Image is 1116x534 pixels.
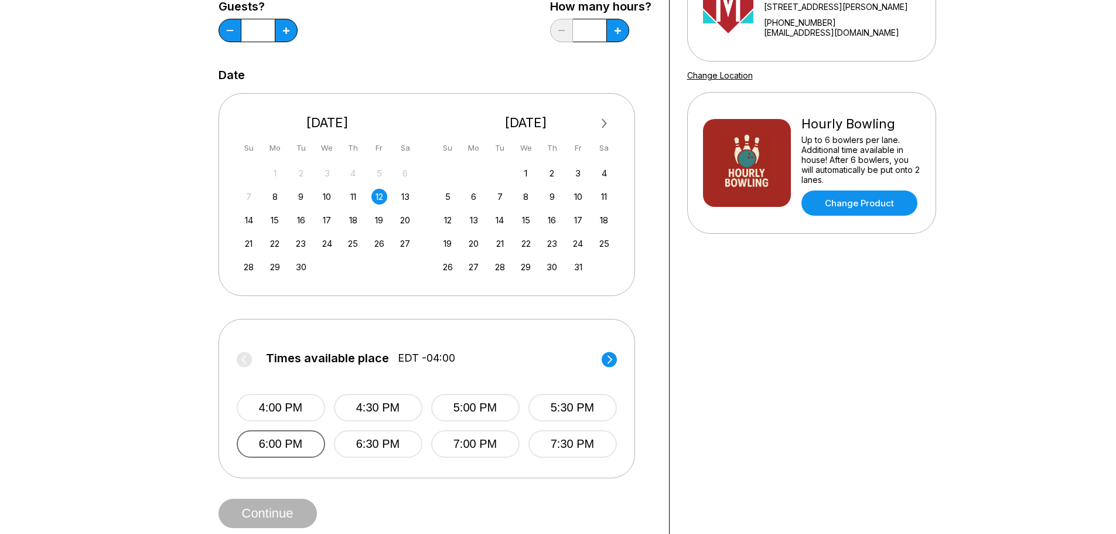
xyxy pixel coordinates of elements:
div: [DATE] [435,115,617,131]
div: Not available Wednesday, September 3rd, 2025 [319,165,335,181]
div: Choose Tuesday, October 7th, 2025 [492,189,508,205]
div: [STREET_ADDRESS][PERSON_NAME] [764,2,930,12]
div: Choose Saturday, October 4th, 2025 [596,165,612,181]
div: Choose Saturday, October 18th, 2025 [596,212,612,228]
div: Choose Tuesday, September 23rd, 2025 [293,236,309,251]
div: Choose Tuesday, October 28th, 2025 [492,259,508,275]
div: Fr [371,140,387,156]
div: Not available Tuesday, September 2nd, 2025 [293,165,309,181]
div: Not available Friday, September 5th, 2025 [371,165,387,181]
div: [PHONE_NUMBER] [764,18,930,28]
div: Not available Saturday, September 6th, 2025 [397,165,413,181]
div: month 2025-09 [240,164,415,275]
div: Choose Sunday, October 12th, 2025 [440,212,456,228]
div: Choose Monday, October 6th, 2025 [466,189,482,205]
div: Choose Sunday, September 28th, 2025 [241,259,257,275]
a: Change Product [801,191,917,216]
div: Choose Monday, September 15th, 2025 [267,212,283,228]
div: Choose Monday, September 29th, 2025 [267,259,283,275]
button: Next Month [595,114,614,133]
div: Choose Saturday, September 13th, 2025 [397,189,413,205]
div: Choose Monday, October 13th, 2025 [466,212,482,228]
div: Up to 6 bowlers per lane. Additional time available in house! After 6 bowlers, you will automatic... [801,135,920,185]
div: Sa [397,140,413,156]
div: Choose Monday, September 8th, 2025 [267,189,283,205]
div: Choose Saturday, September 20th, 2025 [397,212,413,228]
a: [EMAIL_ADDRESS][DOMAIN_NAME] [764,28,930,38]
div: Choose Sunday, October 19th, 2025 [440,236,456,251]
div: Fr [570,140,586,156]
button: 7:00 PM [431,430,520,458]
img: Hourly Bowling [703,119,791,207]
div: Choose Thursday, October 30th, 2025 [544,259,560,275]
div: Not available Thursday, September 4th, 2025 [345,165,361,181]
div: Choose Thursday, October 2nd, 2025 [544,165,560,181]
div: Choose Wednesday, October 8th, 2025 [518,189,534,205]
div: Choose Wednesday, September 24th, 2025 [319,236,335,251]
div: Choose Friday, September 12th, 2025 [371,189,387,205]
div: Choose Friday, September 19th, 2025 [371,212,387,228]
div: Su [440,140,456,156]
div: Choose Friday, October 10th, 2025 [570,189,586,205]
div: month 2025-10 [438,164,614,275]
div: Choose Tuesday, October 14th, 2025 [492,212,508,228]
div: Choose Tuesday, October 21st, 2025 [492,236,508,251]
div: Choose Thursday, September 18th, 2025 [345,212,361,228]
div: Not available Sunday, September 7th, 2025 [241,189,257,205]
div: Choose Monday, September 22nd, 2025 [267,236,283,251]
div: Choose Thursday, October 16th, 2025 [544,212,560,228]
button: 6:30 PM [334,430,422,458]
div: Choose Wednesday, September 10th, 2025 [319,189,335,205]
div: Choose Thursday, September 25th, 2025 [345,236,361,251]
div: Choose Wednesday, October 22nd, 2025 [518,236,534,251]
div: We [518,140,534,156]
div: Choose Friday, October 24th, 2025 [570,236,586,251]
div: Choose Friday, September 26th, 2025 [371,236,387,251]
div: Tu [293,140,309,156]
div: We [319,140,335,156]
div: Sa [596,140,612,156]
button: 7:30 PM [528,430,617,458]
div: Choose Sunday, September 14th, 2025 [241,212,257,228]
div: Choose Wednesday, October 29th, 2025 [518,259,534,275]
div: Choose Saturday, October 11th, 2025 [596,189,612,205]
div: Choose Wednesday, October 15th, 2025 [518,212,534,228]
div: Choose Friday, October 3rd, 2025 [570,165,586,181]
div: Choose Thursday, October 23rd, 2025 [544,236,560,251]
div: Choose Tuesday, September 30th, 2025 [293,259,309,275]
button: 5:30 PM [528,394,617,421]
div: Th [345,140,361,156]
label: Date [219,69,245,81]
div: Choose Tuesday, September 16th, 2025 [293,212,309,228]
a: Change Location [687,70,753,80]
div: Su [241,140,257,156]
span: Times available place [266,352,389,365]
button: 5:00 PM [431,394,520,421]
div: Hourly Bowling [801,116,920,132]
div: Choose Friday, October 17th, 2025 [570,212,586,228]
div: Mo [466,140,482,156]
div: Not available Monday, September 1st, 2025 [267,165,283,181]
div: Choose Sunday, October 5th, 2025 [440,189,456,205]
button: 4:30 PM [334,394,422,421]
span: EDT -04:00 [398,352,455,365]
div: Choose Friday, October 31st, 2025 [570,259,586,275]
div: Choose Monday, October 27th, 2025 [466,259,482,275]
div: Choose Wednesday, September 17th, 2025 [319,212,335,228]
div: Choose Thursday, September 11th, 2025 [345,189,361,205]
div: Mo [267,140,283,156]
button: 4:00 PM [237,394,325,421]
div: Choose Tuesday, September 9th, 2025 [293,189,309,205]
div: Tu [492,140,508,156]
div: [DATE] [237,115,418,131]
div: Choose Sunday, September 21st, 2025 [241,236,257,251]
div: Choose Thursday, October 9th, 2025 [544,189,560,205]
div: Choose Wednesday, October 1st, 2025 [518,165,534,181]
div: Choose Saturday, October 25th, 2025 [596,236,612,251]
div: Choose Monday, October 20th, 2025 [466,236,482,251]
div: Choose Saturday, September 27th, 2025 [397,236,413,251]
button: 6:00 PM [237,430,325,458]
div: Choose Sunday, October 26th, 2025 [440,259,456,275]
div: Th [544,140,560,156]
